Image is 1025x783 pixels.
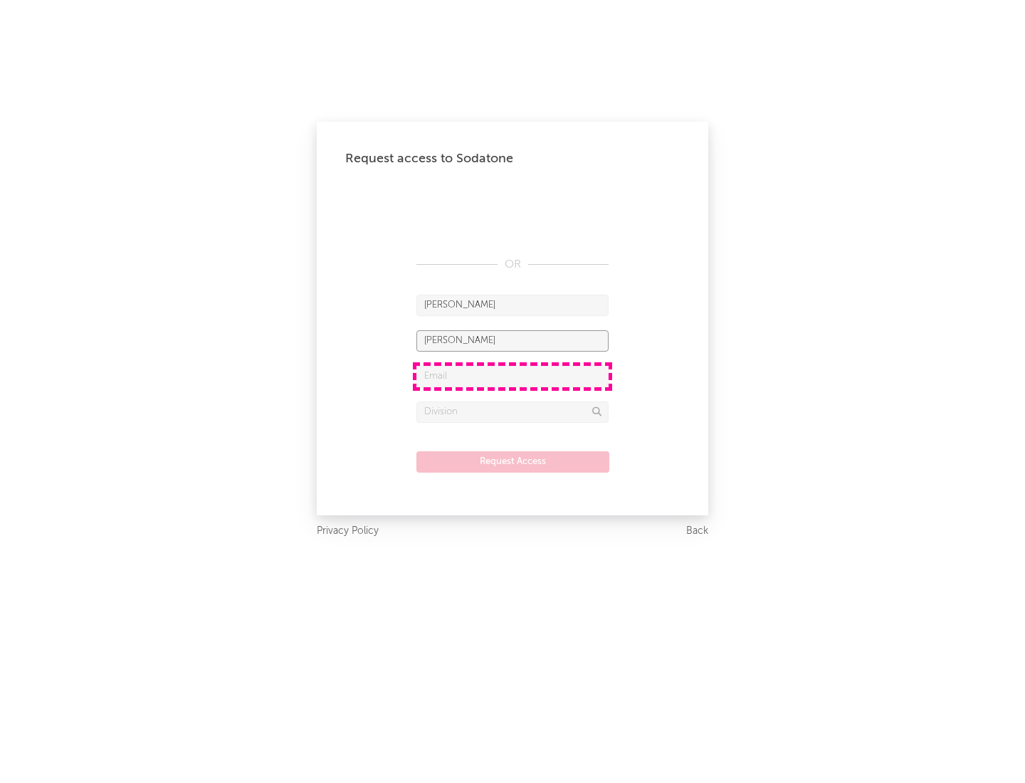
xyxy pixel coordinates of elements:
[686,522,708,540] a: Back
[416,330,609,352] input: Last Name
[416,256,609,273] div: OR
[416,366,609,387] input: Email
[317,522,379,540] a: Privacy Policy
[416,295,609,316] input: First Name
[416,401,609,423] input: Division
[345,150,680,167] div: Request access to Sodatone
[416,451,609,473] button: Request Access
